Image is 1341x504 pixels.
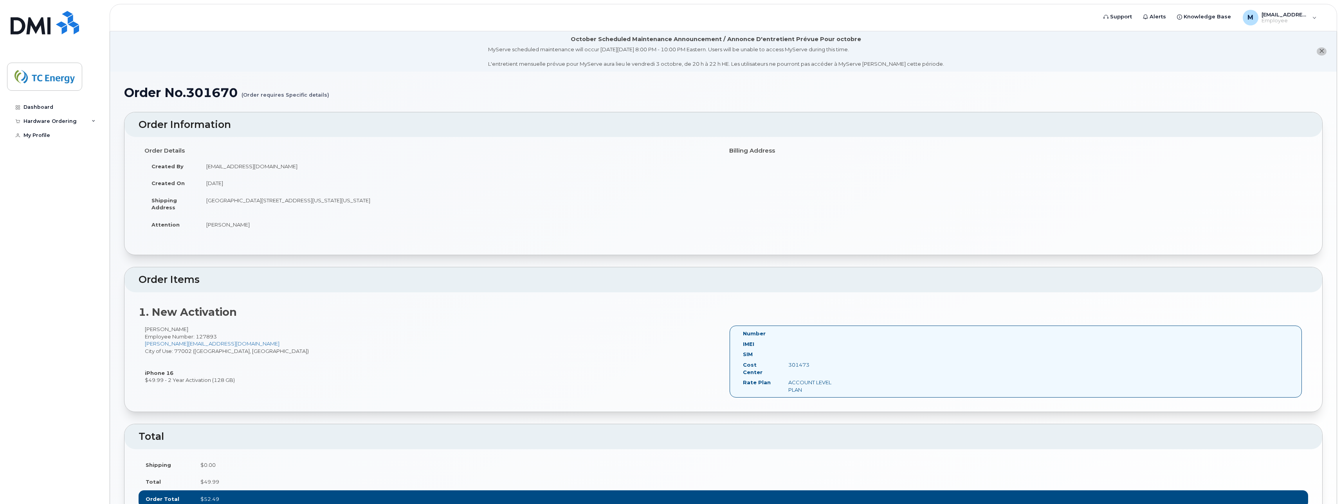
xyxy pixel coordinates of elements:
label: Total [146,478,161,486]
h4: Order Details [144,148,717,154]
label: IMEI [743,340,754,348]
label: Number [743,330,766,337]
strong: Created On [151,180,185,186]
strong: Shipping Address [151,197,177,211]
label: Cost Center [743,361,777,376]
label: Rate Plan [743,379,771,386]
span: $0.00 [200,462,216,468]
div: 301473 [782,361,846,369]
button: close notification [1317,47,1327,56]
strong: iPhone 16 [145,370,173,376]
div: October Scheduled Maintenance Announcement / Annonce D'entretient Prévue Pour octobre [571,35,861,43]
a: [PERSON_NAME][EMAIL_ADDRESS][DOMAIN_NAME] [145,340,279,347]
strong: Created By [151,163,184,169]
h2: Order Items [139,274,1308,285]
h1: Order No.301670 [124,86,1323,99]
td: [PERSON_NAME] [199,216,717,233]
label: Order Total [146,495,179,503]
h4: Billing Address [729,148,1302,154]
span: Employee Number: 127893 [145,333,217,340]
div: [PERSON_NAME] City of Use: 77002 ([GEOGRAPHIC_DATA], [GEOGRAPHIC_DATA]) $49.99 - 2 Year Activatio... [139,326,723,384]
span: $49.99 [200,479,219,485]
small: (Order requires Specific details) [242,86,329,98]
td: [DATE] [199,175,717,192]
div: ACCOUNT LEVEL PLAN [782,379,846,393]
td: [GEOGRAPHIC_DATA][STREET_ADDRESS][US_STATE][US_STATE] [199,192,717,216]
h2: Total [139,431,1308,442]
div: MyServe scheduled maintenance will occur [DATE][DATE] 8:00 PM - 10:00 PM Eastern. Users will be u... [488,46,944,68]
strong: Attention [151,221,180,228]
label: SIM [743,351,753,358]
span: $52.49 [200,496,219,502]
iframe: Messenger Launcher [1307,470,1335,498]
label: Shipping [146,461,171,469]
td: [EMAIL_ADDRESS][DOMAIN_NAME] [199,158,717,175]
h2: Order Information [139,119,1308,130]
strong: 1. New Activation [139,306,237,319]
